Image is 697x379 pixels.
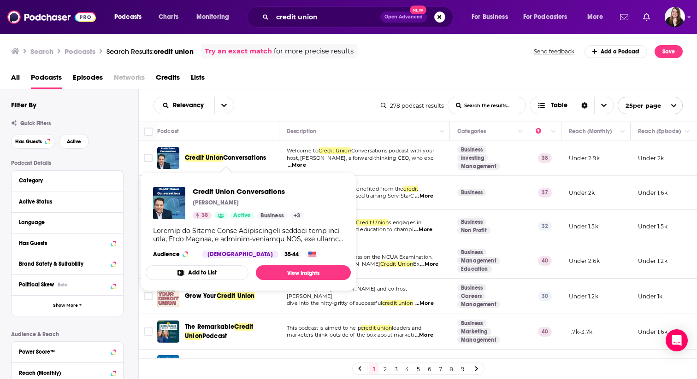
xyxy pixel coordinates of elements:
span: marketers think outside of the box about marketi [287,332,414,338]
p: Under 1.5k [638,222,667,230]
span: Open Advanced [384,15,423,19]
span: Credit Union [319,147,351,154]
span: Credit Union [380,261,413,267]
div: Open Intercom Messenger [666,329,688,351]
span: Episodes [73,70,103,89]
span: For Podcasters [523,11,567,23]
p: Under 1k [638,292,662,300]
button: Reach (Monthly) [19,367,116,378]
a: Business [457,146,486,153]
button: Show More [12,295,123,316]
p: 37 [538,188,552,197]
div: Power Score™ [19,349,108,355]
a: Active [230,212,254,219]
button: open menu [465,10,520,24]
a: Credit Union Conversations [193,187,304,196]
a: 2 [380,363,390,374]
p: 40 [538,256,552,265]
img: User Profile [665,7,685,27]
div: Category [19,177,110,184]
span: Logged in as emma.chase [665,7,685,27]
a: 4 [402,363,412,374]
span: ...More [414,226,432,233]
span: Toggle select row [144,292,153,300]
a: The RemarkableCredit UnionPodcast [185,322,276,341]
p: Under 2k [638,154,664,162]
button: Send feedback [531,47,577,55]
a: Business [457,218,486,226]
a: View Insights [256,265,351,280]
h3: Audience [153,251,195,258]
p: Under 2.9k [569,154,600,162]
a: Education [457,265,492,273]
a: 6 [425,363,434,374]
span: -specific, research-based training ServiStarC [301,192,414,199]
div: Podcast [157,126,179,137]
div: 35-44 [281,251,302,258]
button: Active [59,134,89,149]
span: for more precise results [274,46,354,57]
a: 3 [391,363,401,374]
p: 32 [538,222,552,231]
button: Column Actions [437,126,448,137]
img: Podchaser - Follow, Share and Rate Podcasts [7,8,96,26]
button: Column Actions [515,126,526,137]
span: leaders have benefited from the [319,186,403,192]
img: The Credit Union Pod [157,355,179,377]
a: Add a Podcast [585,45,648,58]
a: 8 [447,363,456,374]
span: Quick Filters [20,120,51,127]
button: Political SkewBeta [19,279,116,290]
div: Has Guests [19,240,108,246]
span: dive into the nitty-gritty of successful [287,300,382,306]
a: 7 [436,363,445,374]
div: Search Results: [106,47,194,56]
span: ...More [415,300,434,307]
p: Under 1.2k [569,292,598,300]
button: Power Score™ [19,345,116,357]
div: 278 podcast results [381,102,444,109]
span: New [410,6,426,14]
div: Reach (Episode) [638,126,681,137]
h2: Choose View [530,97,614,114]
span: Political Skew [19,281,54,288]
a: Lists [191,70,205,89]
a: All [11,70,20,89]
p: 1.7k-3.7k [569,328,593,336]
div: Reach (Monthly) [569,126,612,137]
span: Active [233,211,251,220]
div: Search podcasts, credits, & more... [256,6,462,28]
button: Language [19,216,116,228]
span: 38 [201,211,208,220]
p: Under 2.6k [569,257,600,265]
button: Column Actions [548,126,559,137]
span: Has Guests [15,139,42,144]
span: Credit Union [185,154,223,162]
span: credit [403,186,418,192]
p: Under 1.2k [638,257,667,265]
span: ...More [415,332,433,339]
span: credit union [361,325,392,331]
span: 25 per page [618,99,661,113]
button: Column Actions [682,126,693,137]
button: open menu [517,10,581,24]
span: Credits [156,70,180,89]
a: 38 [193,212,212,219]
span: ...More [420,261,438,268]
a: Business [457,320,486,327]
a: Business [457,189,486,196]
button: Brand Safety & Suitability [19,258,116,269]
a: Business [457,284,486,292]
button: open menu [108,10,154,24]
button: Has Guests [11,134,55,149]
a: Business [257,212,288,219]
img: The Remarkable Credit Union Podcast [157,321,179,343]
a: Business [457,249,486,256]
h3: Search [30,47,53,56]
h2: Filter By [11,100,36,109]
p: [PERSON_NAME] [193,199,239,206]
span: Ex [413,261,419,267]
